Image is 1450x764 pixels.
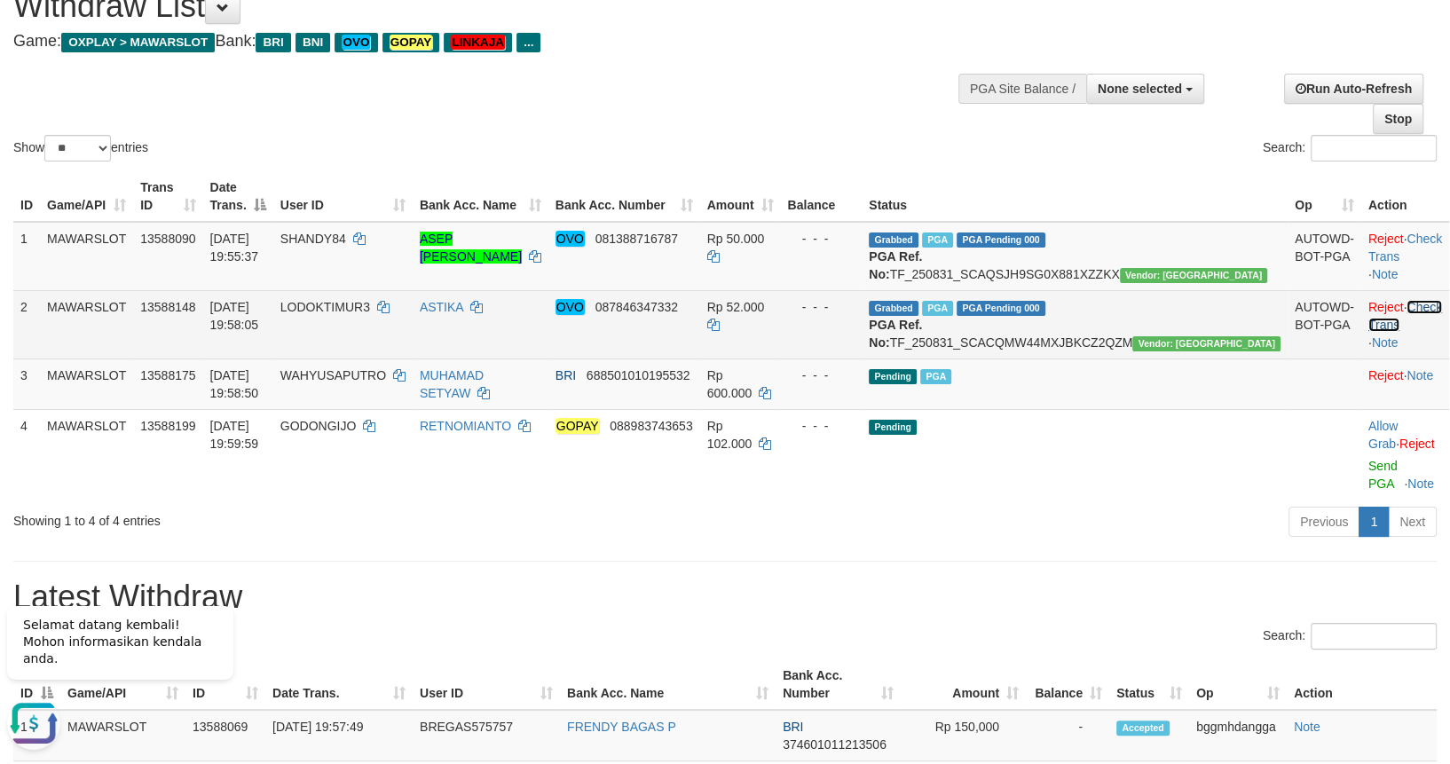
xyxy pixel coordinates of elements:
[13,358,40,409] td: 3
[13,135,148,161] label: Show entries
[556,418,600,434] em: GOPAY
[140,232,195,246] span: 13588090
[210,232,259,264] span: [DATE] 19:55:37
[40,290,133,358] td: MAWARSLOT
[13,171,40,222] th: ID
[280,419,357,433] span: GODONGIJO
[707,300,765,314] span: Rp 52.000
[140,300,195,314] span: 13588148
[787,298,855,316] div: - - -
[862,171,1288,222] th: Status
[707,368,753,400] span: Rp 600.000
[40,171,133,222] th: Game/API: activate to sort column ascending
[1388,507,1437,537] a: Next
[140,419,195,433] span: 13588199
[420,232,522,264] a: ASEP [PERSON_NAME]
[776,659,901,710] th: Bank Acc. Number: activate to sort column ascending
[610,419,692,433] span: Copy 088983743653 to clipboard
[1368,232,1442,264] a: Check Trans
[1132,336,1281,351] span: Vendor URL: https://secure10.1velocity.biz
[869,318,922,350] b: PGA Ref. No:
[862,222,1288,291] td: TF_250831_SCAQSJH9SG0X881XZZKX
[342,35,370,50] em: OVO
[862,290,1288,358] td: TF_250831_SCACQMW44MXJBKCZ2QZM
[1294,720,1320,734] a: Note
[1399,437,1435,451] a: Reject
[1373,104,1423,134] a: Stop
[1407,368,1433,382] a: Note
[210,419,259,451] span: [DATE] 19:59:59
[413,171,548,222] th: Bank Acc. Name: activate to sort column ascending
[587,368,690,382] span: Copy 688501010195532 to clipboard
[869,301,918,316] span: Grabbed
[957,232,1045,248] span: PGA Pending
[13,290,40,358] td: 2
[1120,268,1268,283] span: Vendor URL: https://secure10.1velocity.biz
[13,33,949,51] h4: Game: Bank:
[203,171,273,222] th: Date Trans.: activate to sort column descending
[390,35,433,50] em: GOPAY
[780,171,862,222] th: Balance
[140,368,195,382] span: 13588175
[210,368,259,400] span: [DATE] 19:58:50
[556,231,585,247] em: OVO
[957,301,1045,316] span: PGA Pending
[787,417,855,435] div: - - -
[1287,659,1437,710] th: Action
[1263,623,1437,650] label: Search:
[1407,477,1434,491] a: Note
[265,659,413,710] th: Date Trans.: activate to sort column ascending
[1189,659,1287,710] th: Op: activate to sort column ascending
[1361,409,1449,500] td: ·
[1288,171,1361,222] th: Op: activate to sort column ascending
[1116,721,1170,736] span: Accepted
[1359,507,1389,537] a: 1
[280,300,370,314] span: LODOKTIMUR3
[1288,507,1359,537] a: Previous
[1361,171,1449,222] th: Action
[273,171,413,222] th: User ID: activate to sort column ascending
[901,659,1026,710] th: Amount: activate to sort column ascending
[40,358,133,409] td: MAWARSLOT
[256,33,290,52] span: BRI
[869,420,917,435] span: Pending
[7,106,60,160] button: Open LiveChat chat widget
[451,35,505,50] em: LINKAJA
[1368,419,1399,451] span: ·
[1368,459,1398,491] a: Send PGA
[280,368,386,382] span: WAHYUSAPUTRO
[420,419,511,433] a: RETNOMIANTO
[595,232,678,246] span: Copy 081388716787 to clipboard
[548,171,700,222] th: Bank Acc. Number: activate to sort column ascending
[420,368,484,400] a: MUHAMAD SETYAW
[23,28,201,75] span: Selamat datang kembali! Mohon informasikan kendala anda.
[413,659,560,710] th: User ID: activate to sort column ascending
[567,720,676,734] a: FRENDY BAGAS P
[1361,222,1449,291] td: · ·
[133,171,202,222] th: Trans ID: activate to sort column ascending
[1311,623,1437,650] input: Search:
[13,505,591,530] div: Showing 1 to 4 of 4 entries
[296,33,330,52] span: BNI
[783,720,803,734] span: BRI
[13,409,40,500] td: 4
[44,135,111,161] select: Showentries
[958,74,1086,104] div: PGA Site Balance /
[516,33,540,52] span: ...
[700,171,781,222] th: Amount: activate to sort column ascending
[1372,335,1399,350] a: Note
[1361,290,1449,358] td: · ·
[420,300,463,314] a: ASTIKA
[210,300,259,332] span: [DATE] 19:58:05
[560,659,776,710] th: Bank Acc. Name: activate to sort column ascending
[1189,710,1287,761] td: bggmhdangga
[1368,300,1442,332] a: Check Trans
[265,710,413,761] td: [DATE] 19:57:49
[413,710,560,761] td: BREGAS575757
[1368,300,1404,314] a: Reject
[1288,222,1361,291] td: AUTOWD-BOT-PGA
[1368,419,1398,451] a: Allow Grab
[869,249,922,281] b: PGA Ref. No:
[922,301,953,316] span: Marked by bggmhdangga
[61,33,215,52] span: OXPLAY > MAWARSLOT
